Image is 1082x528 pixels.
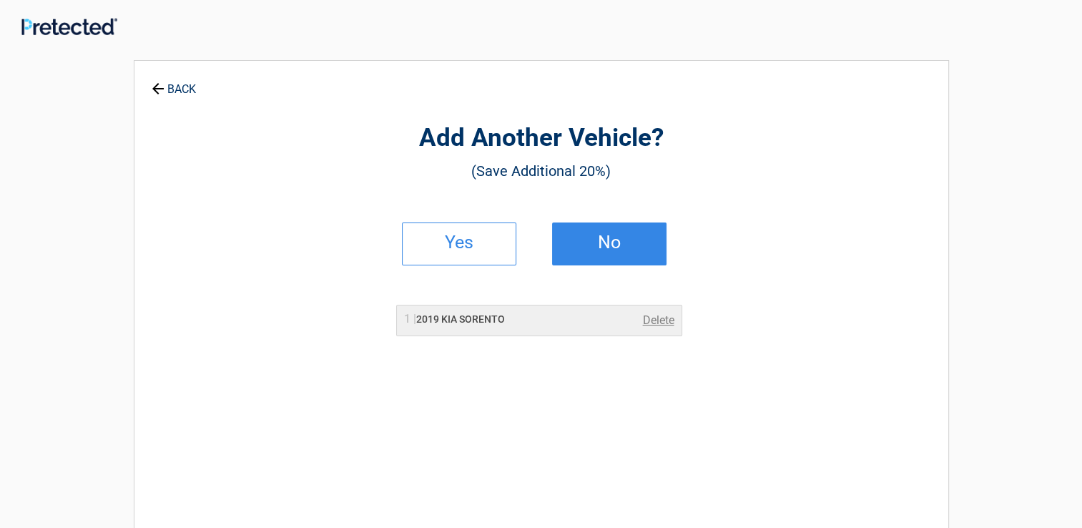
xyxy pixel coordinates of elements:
a: BACK [149,70,199,95]
span: 1 | [404,312,416,326]
h2: 2019 KIA SORENTO [404,312,505,327]
img: Main Logo [21,18,117,35]
a: Delete [643,312,674,329]
h2: Add Another Vehicle? [213,122,870,155]
h3: (Save Additional 20%) [213,159,870,183]
h2: No [567,238,651,248]
h2: Yes [417,238,501,248]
